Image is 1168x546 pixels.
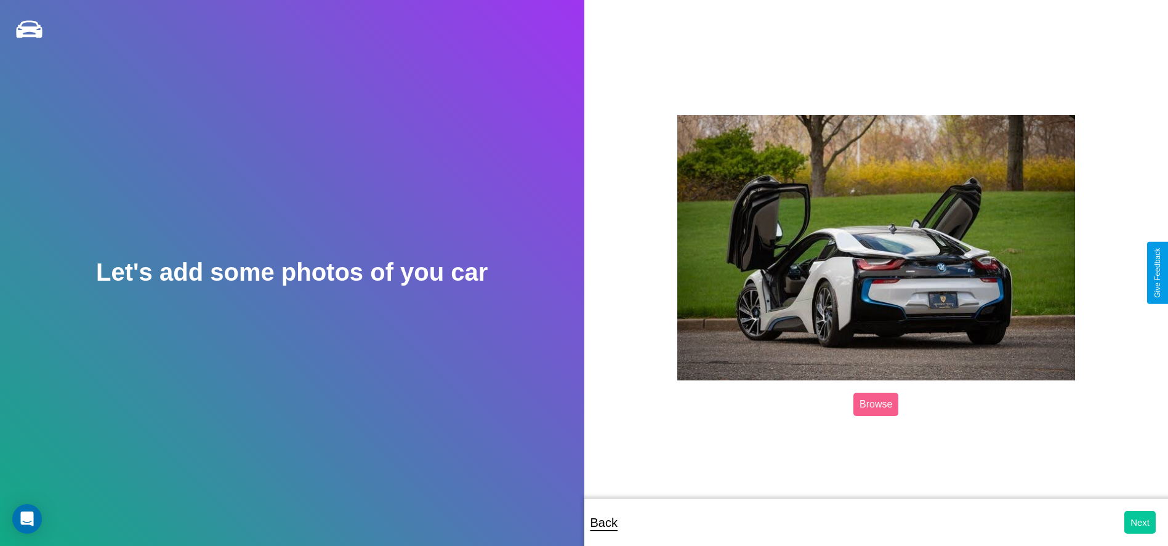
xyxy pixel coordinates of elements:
div: Give Feedback [1153,248,1162,298]
label: Browse [853,393,898,416]
p: Back [590,512,618,534]
img: posted [677,115,1075,380]
h2: Let's add some photos of you car [96,259,488,286]
div: Open Intercom Messenger [12,504,42,534]
button: Next [1124,511,1156,534]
